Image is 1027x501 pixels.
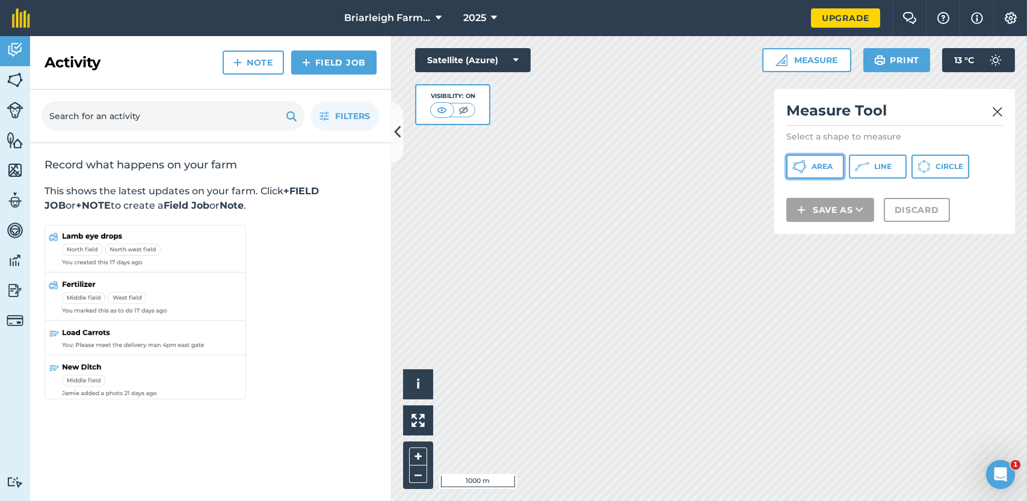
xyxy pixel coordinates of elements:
p: Select a shape to measure [786,131,1003,143]
img: svg+xml;base64,PHN2ZyB4bWxucz0iaHR0cDovL3d3dy53My5vcmcvMjAwMC9zdmciIHdpZHRoPSI1MCIgaGVpZ2h0PSI0MC... [434,104,449,116]
img: svg+xml;base64,PD94bWwgdmVyc2lvbj0iMS4wIiBlbmNvZGluZz0idXRmLTgiPz4KPCEtLSBHZW5lcmF0b3I6IEFkb2JlIE... [7,476,23,488]
img: svg+xml;base64,PD94bWwgdmVyc2lvbj0iMS4wIiBlbmNvZGluZz0idXRmLTgiPz4KPCEtLSBHZW5lcmF0b3I6IEFkb2JlIE... [7,281,23,300]
input: Search for an activity [42,102,304,131]
button: Circle [911,155,969,179]
img: Four arrows, one pointing top left, one top right, one bottom right and the last bottom left [412,414,425,427]
img: svg+xml;base64,PHN2ZyB4bWxucz0iaHR0cDovL3d3dy53My5vcmcvMjAwMC9zdmciIHdpZHRoPSIxOSIgaGVpZ2h0PSIyNC... [286,109,297,123]
button: Satellite (Azure) [415,48,531,72]
span: 13 ° C [954,48,974,72]
button: – [409,466,427,483]
button: Print [863,48,931,72]
span: 1 [1011,460,1020,470]
strong: Note [220,200,244,211]
strong: +NOTE [76,200,111,211]
button: 13 °C [942,48,1015,72]
button: Discard [884,198,950,222]
a: Note [223,51,284,75]
img: svg+xml;base64,PHN2ZyB4bWxucz0iaHR0cDovL3d3dy53My5vcmcvMjAwMC9zdmciIHdpZHRoPSI1NiIgaGVpZ2h0PSI2MC... [7,161,23,179]
span: Filters [335,109,370,123]
h2: Measure Tool [786,101,1003,126]
img: svg+xml;base64,PD94bWwgdmVyc2lvbj0iMS4wIiBlbmNvZGluZz0idXRmLTgiPz4KPCEtLSBHZW5lcmF0b3I6IEFkb2JlIE... [7,102,23,118]
img: svg+xml;base64,PD94bWwgdmVyc2lvbj0iMS4wIiBlbmNvZGluZz0idXRmLTgiPz4KPCEtLSBHZW5lcmF0b3I6IEFkb2JlIE... [7,312,23,329]
a: Field Job [291,51,377,75]
button: Measure [762,48,851,72]
img: svg+xml;base64,PD94bWwgdmVyc2lvbj0iMS4wIiBlbmNvZGluZz0idXRmLTgiPz4KPCEtLSBHZW5lcmF0b3I6IEFkb2JlIE... [7,221,23,239]
img: Ruler icon [776,54,788,66]
img: A question mark icon [936,12,951,24]
iframe: Intercom live chat [986,460,1015,489]
img: A cog icon [1004,12,1018,24]
img: svg+xml;base64,PHN2ZyB4bWxucz0iaHR0cDovL3d3dy53My5vcmcvMjAwMC9zdmciIHdpZHRoPSIxNCIgaGVpZ2h0PSIyNC... [233,55,242,70]
span: 2025 [463,11,486,25]
img: fieldmargin Logo [12,8,30,28]
h2: Activity [45,53,100,72]
img: svg+xml;base64,PD94bWwgdmVyc2lvbj0iMS4wIiBlbmNvZGluZz0idXRmLTgiPz4KPCEtLSBHZW5lcmF0b3I6IEFkb2JlIE... [984,48,1008,72]
img: svg+xml;base64,PHN2ZyB4bWxucz0iaHR0cDovL3d3dy53My5vcmcvMjAwMC9zdmciIHdpZHRoPSIyMiIgaGVpZ2h0PSIzMC... [992,105,1003,119]
img: Two speech bubbles overlapping with the left bubble in the forefront [902,12,917,24]
a: Upgrade [811,8,880,28]
span: Area [812,162,833,171]
img: svg+xml;base64,PD94bWwgdmVyc2lvbj0iMS4wIiBlbmNvZGluZz0idXRmLTgiPz4KPCEtLSBHZW5lcmF0b3I6IEFkb2JlIE... [7,41,23,59]
button: Line [849,155,907,179]
button: Filters [310,102,379,131]
span: Line [874,162,892,171]
img: svg+xml;base64,PHN2ZyB4bWxucz0iaHR0cDovL3d3dy53My5vcmcvMjAwMC9zdmciIHdpZHRoPSI1NiIgaGVpZ2h0PSI2MC... [7,131,23,149]
button: + [409,447,427,466]
div: Visibility: On [430,91,476,101]
img: svg+xml;base64,PHN2ZyB4bWxucz0iaHR0cDovL3d3dy53My5vcmcvMjAwMC9zdmciIHdpZHRoPSIxNyIgaGVpZ2h0PSIxNy... [971,11,983,25]
span: Briarleigh Farming [344,11,431,25]
img: svg+xml;base64,PHN2ZyB4bWxucz0iaHR0cDovL3d3dy53My5vcmcvMjAwMC9zdmciIHdpZHRoPSIxNCIgaGVpZ2h0PSIyNC... [797,203,806,217]
img: svg+xml;base64,PHN2ZyB4bWxucz0iaHR0cDovL3d3dy53My5vcmcvMjAwMC9zdmciIHdpZHRoPSI1NiIgaGVpZ2h0PSI2MC... [7,71,23,89]
strong: Field Job [164,200,209,211]
img: svg+xml;base64,PD94bWwgdmVyc2lvbj0iMS4wIiBlbmNvZGluZz0idXRmLTgiPz4KPCEtLSBHZW5lcmF0b3I6IEFkb2JlIE... [7,191,23,209]
img: svg+xml;base64,PHN2ZyB4bWxucz0iaHR0cDovL3d3dy53My5vcmcvMjAwMC9zdmciIHdpZHRoPSIxOSIgaGVpZ2h0PSIyNC... [874,53,886,67]
img: svg+xml;base64,PHN2ZyB4bWxucz0iaHR0cDovL3d3dy53My5vcmcvMjAwMC9zdmciIHdpZHRoPSIxNCIgaGVpZ2h0PSIyNC... [302,55,310,70]
span: Circle [936,162,963,171]
button: Save as [786,198,874,222]
p: This shows the latest updates on your farm. Click or to create a or . [45,184,377,213]
img: svg+xml;base64,PD94bWwgdmVyc2lvbj0iMS4wIiBlbmNvZGluZz0idXRmLTgiPz4KPCEtLSBHZW5lcmF0b3I6IEFkb2JlIE... [7,251,23,269]
img: svg+xml;base64,PHN2ZyB4bWxucz0iaHR0cDovL3d3dy53My5vcmcvMjAwMC9zdmciIHdpZHRoPSI1MCIgaGVpZ2h0PSI0MC... [456,104,471,116]
button: i [403,369,433,399]
h2: Record what happens on your farm [45,158,377,172]
span: i [416,377,420,392]
button: Area [786,155,844,179]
